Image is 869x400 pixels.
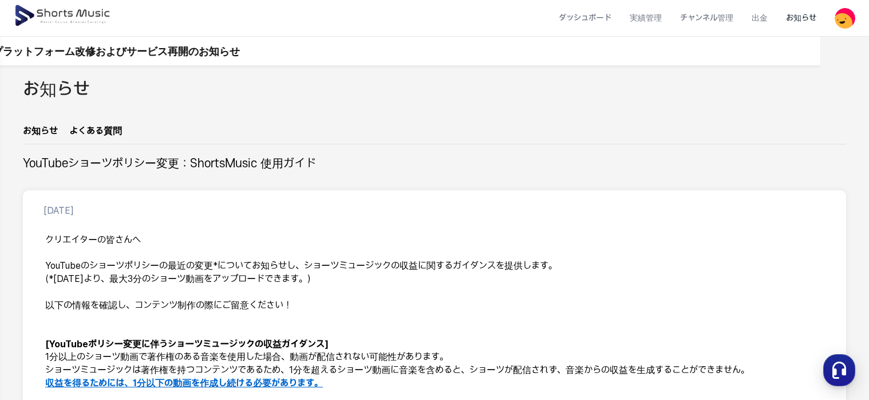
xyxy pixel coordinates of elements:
a: お知らせ [777,3,825,33]
p: ショーツミュージックは著作権を持つコンテンツであるため、1分を超えるショーツ動画に音楽を含めると、ショーツが配信されず、音楽からの収益を生成することができません。 [45,364,824,377]
p: 1分以上のショーツ動画で著作権のある音楽を使用した場合、動画が配信されない可能性があります。 [45,351,824,364]
a: ダッシュボード [550,3,621,33]
img: 사용자 이미지 [835,8,855,29]
img: 알림 아이콘 [23,44,37,58]
a: 出金 [742,3,777,33]
strong: [YouTubeポリシー変更に伴うショーツミュージックの収益ガイダンス] [45,339,329,350]
p: [DATE] [44,204,74,218]
em: (*[DATE]より、最大3分のショーツ動画をアップロードできます。) [45,273,311,284]
p: 以下の情報を確認し、コンテンツ制作の際にご留意ください！ [45,299,824,312]
a: よくある質問 [69,124,122,144]
h2: お知らせ [23,77,90,103]
h3: クリエイターの皆さんへ [45,234,824,247]
a: プラットフォーム改修およびサービス再開のお知らせ [41,44,289,59]
u: 収益を得るためには、1分以下の動画を作成し続ける必要があります。 [45,378,323,389]
a: お知らせ [23,124,58,144]
a: チャンネル管理 [671,3,742,33]
h2: YouTubeショーツポリシー変更：ShortsMusic 使用ガイド [23,156,316,172]
a: 実績管理 [621,3,671,33]
p: YouTubeのショーツポリシーの最近の変更*についてお知らせし、ショーツミュージックの収益に関するガイダンスを提供します。 [45,260,824,273]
